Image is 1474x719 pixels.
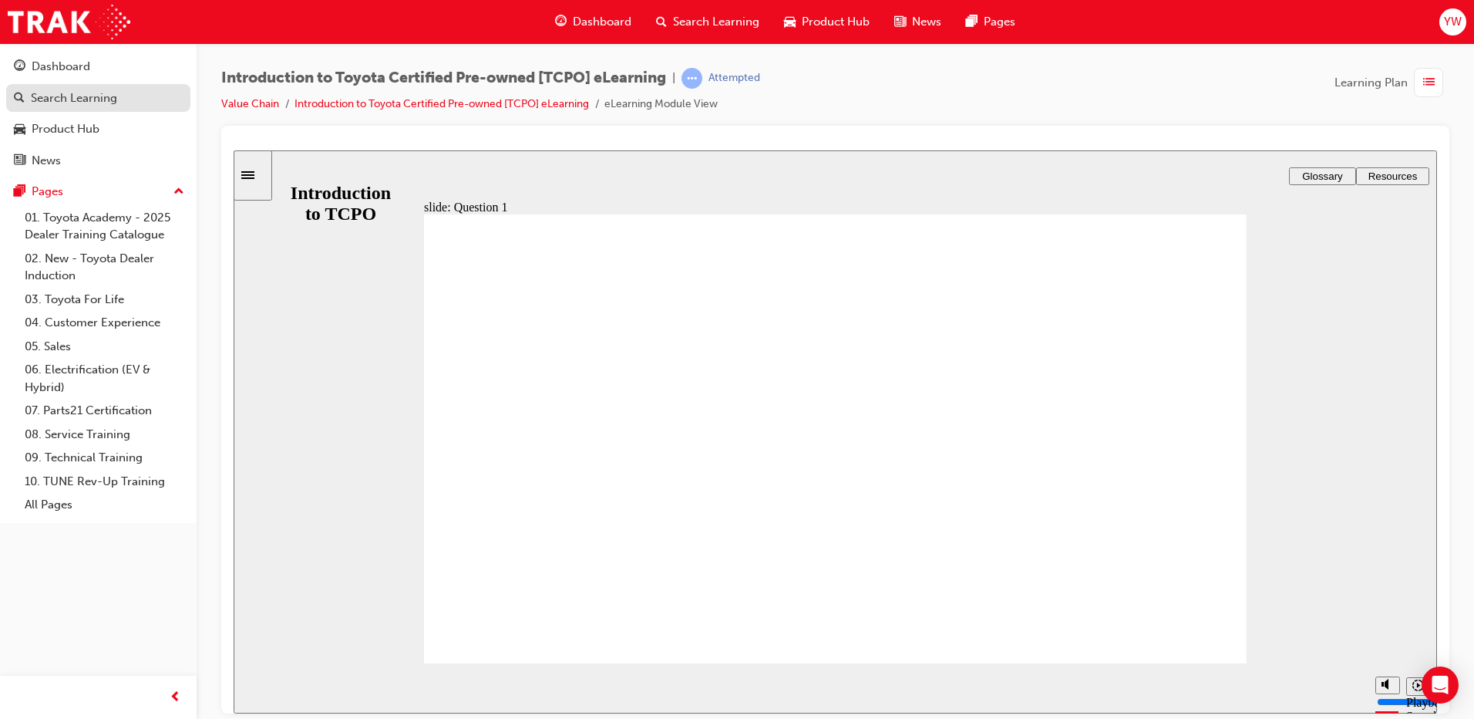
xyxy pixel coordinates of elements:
span: pages-icon [14,185,25,199]
span: car-icon [784,12,796,32]
span: search-icon [14,92,25,106]
a: 06. Electrification (EV & Hybrid) [19,358,190,399]
a: All Pages [19,493,190,517]
button: DashboardSearch LearningProduct HubNews [6,49,190,177]
a: 02. New - Toyota Dealer Induction [19,247,190,288]
button: Playback speed [1173,527,1196,545]
span: Pages [984,13,1015,31]
a: 01. Toyota Academy - 2025 Dealer Training Catalogue [19,206,190,247]
a: 07. Parts21 Certification [19,399,190,423]
div: Search Learning [31,89,117,107]
a: Dashboard [6,52,190,81]
span: Resources [1135,20,1184,32]
a: car-iconProduct Hub [772,6,882,38]
a: News [6,147,190,175]
span: Learning Plan [1334,74,1408,92]
div: Playback Speed [1173,545,1196,573]
div: News [32,152,61,170]
button: Mute (Ctrl+Alt+M) [1142,526,1166,544]
span: Dashboard [573,13,631,31]
a: 08. Service Training [19,423,190,447]
a: Value Chain [221,97,279,110]
a: Search Learning [6,84,190,113]
button: Resources [1122,17,1196,35]
div: Dashboard [32,58,90,76]
span: News [912,13,941,31]
button: YW [1439,8,1466,35]
span: prev-icon [170,688,181,707]
a: guage-iconDashboard [543,6,644,38]
div: Attempted [708,71,760,86]
span: news-icon [14,154,25,168]
div: misc controls [1134,513,1196,563]
a: 03. Toyota For Life [19,288,190,312]
span: news-icon [894,12,906,32]
button: Pages [6,177,190,206]
span: pages-icon [966,12,978,32]
div: Open Intercom Messenger [1422,667,1459,704]
span: up-icon [173,182,184,202]
li: eLearning Module View [604,96,718,113]
a: 10. TUNE Rev-Up Training [19,470,190,494]
button: Learning Plan [1334,68,1449,97]
a: Introduction to Toyota Certified Pre-owned [TCPO] eLearning [294,97,589,110]
span: Product Hub [802,13,870,31]
a: 09. Technical Training [19,446,190,470]
button: Glossary [1055,17,1122,35]
span: Search Learning [673,13,759,31]
span: Glossary [1068,20,1109,32]
span: learningRecordVerb_ATTEMPT-icon [681,68,702,89]
a: news-iconNews [882,6,954,38]
div: Pages [32,183,63,201]
div: Product Hub [32,120,99,138]
a: search-iconSearch Learning [644,6,772,38]
span: list-icon [1423,73,1435,93]
span: YW [1444,13,1462,31]
a: 05. Sales [19,335,190,359]
span: guage-icon [555,12,567,32]
span: guage-icon [14,60,25,74]
a: pages-iconPages [954,6,1028,38]
span: car-icon [14,123,25,137]
img: Trak [8,5,130,39]
input: volume [1143,545,1243,558]
span: search-icon [656,12,667,32]
span: | [672,69,675,87]
a: 04. Customer Experience [19,311,190,335]
a: Product Hub [6,115,190,143]
span: Introduction to Toyota Certified Pre-owned [TCPO] eLearning [221,69,666,87]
